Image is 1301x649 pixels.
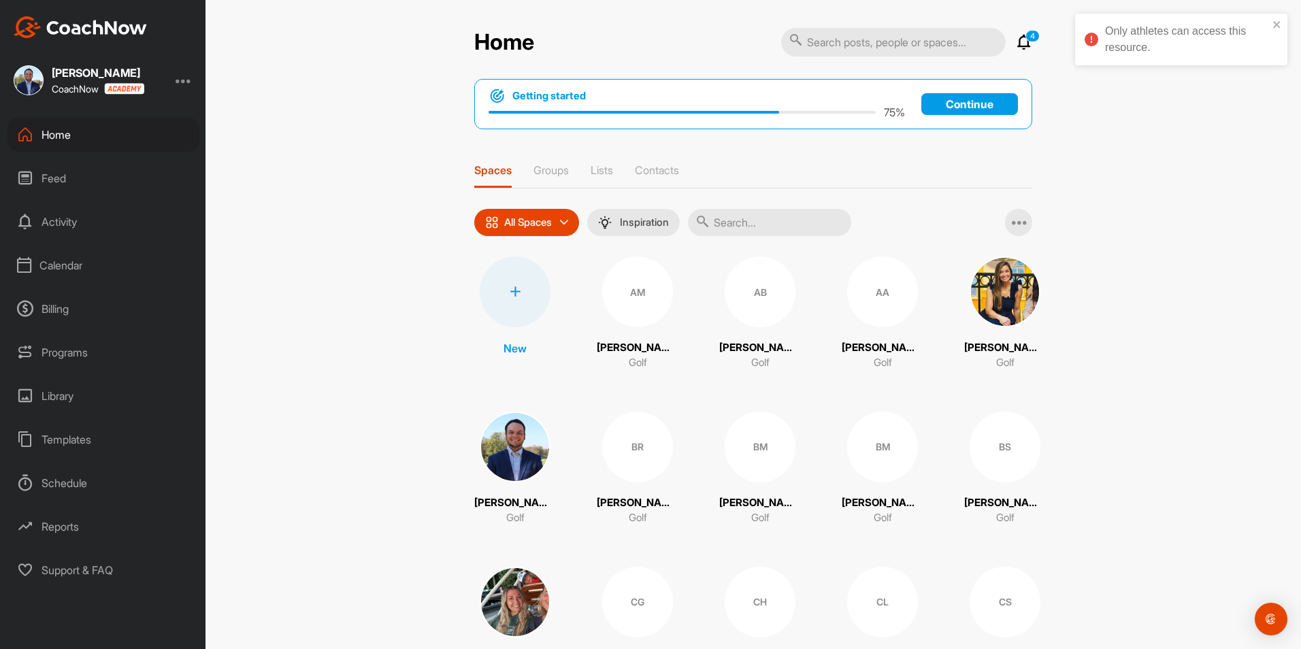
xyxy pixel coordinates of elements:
div: Support & FAQ [7,553,199,587]
a: BR[PERSON_NAME]Golf [597,412,678,526]
p: [PERSON_NAME] [964,340,1046,356]
p: Golf [874,355,892,371]
p: Groups [533,163,569,177]
div: AM [602,256,673,327]
p: [PERSON_NAME] [597,340,678,356]
a: [PERSON_NAME]Golf [964,256,1046,371]
p: Contacts [635,163,679,177]
p: Golf [751,510,770,526]
img: CoachNow [14,16,147,38]
input: Search posts, people or spaces... [781,28,1006,56]
div: BM [725,412,795,482]
img: bullseye [489,88,506,104]
p: New [504,340,527,356]
div: CoachNow [52,83,144,95]
div: Calendar [7,248,199,282]
p: [PERSON_NAME] [842,340,923,356]
div: Only athletes can access this resource. [1105,23,1268,56]
h1: Getting started [512,88,586,103]
div: Activity [7,205,199,239]
a: AB[PERSON_NAME]Golf [719,256,801,371]
p: [PERSON_NAME] [964,495,1046,511]
p: [PERSON_NAME] [719,495,801,511]
div: Feed [7,161,199,195]
div: Reports [7,510,199,544]
img: square_7159d75f22b41f9c9fdda20f69046610.jpg [480,567,550,637]
p: Golf [629,355,647,371]
p: Golf [751,355,770,371]
p: Golf [506,510,525,526]
div: AA [847,256,918,327]
a: BM[PERSON_NAME]Golf [842,412,923,526]
p: Golf [996,355,1015,371]
img: menuIcon [598,216,612,229]
p: Golf [874,510,892,526]
a: AM[PERSON_NAME]Golf [597,256,678,371]
div: Programs [7,335,199,369]
div: BM [847,412,918,482]
div: [PERSON_NAME] [52,67,144,78]
div: AB [725,256,795,327]
div: CG [602,567,673,637]
a: Continue [921,93,1018,115]
div: Home [7,118,199,152]
p: Golf [996,510,1015,526]
img: CoachNow acadmey [104,83,144,95]
input: Search... [688,209,851,236]
div: Templates [7,422,199,456]
div: Library [7,379,199,413]
p: All Spaces [504,217,552,228]
div: CH [725,567,795,637]
div: BS [970,412,1040,482]
button: close [1272,19,1282,33]
p: Inspiration [620,217,669,228]
img: square_f7bfa36cfc3adee2f116624a0ffa973a.jpg [970,256,1040,327]
p: 75 % [884,104,905,120]
img: square_43d63d875b6a0cb55146152b0ebbdb22.jpg [480,412,550,482]
p: Lists [591,163,613,177]
a: BM[PERSON_NAME]Golf [719,412,801,526]
p: Spaces [474,163,512,177]
p: [PERSON_NAME] [597,495,678,511]
a: AA[PERSON_NAME]Golf [842,256,923,371]
img: square_43d63d875b6a0cb55146152b0ebbdb22.jpg [14,65,44,95]
div: Billing [7,292,199,326]
div: BR [602,412,673,482]
p: Golf [629,510,647,526]
img: icon [485,216,499,229]
p: [PERSON_NAME] [474,495,556,511]
div: CS [970,567,1040,637]
div: CL [847,567,918,637]
a: BS[PERSON_NAME]Golf [964,412,1046,526]
a: [PERSON_NAME]Golf [474,412,556,526]
p: 4 [1025,30,1040,42]
p: [PERSON_NAME] [719,340,801,356]
h2: Home [474,29,534,56]
p: [PERSON_NAME] [842,495,923,511]
div: Open Intercom Messenger [1255,603,1287,635]
div: Schedule [7,466,199,500]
